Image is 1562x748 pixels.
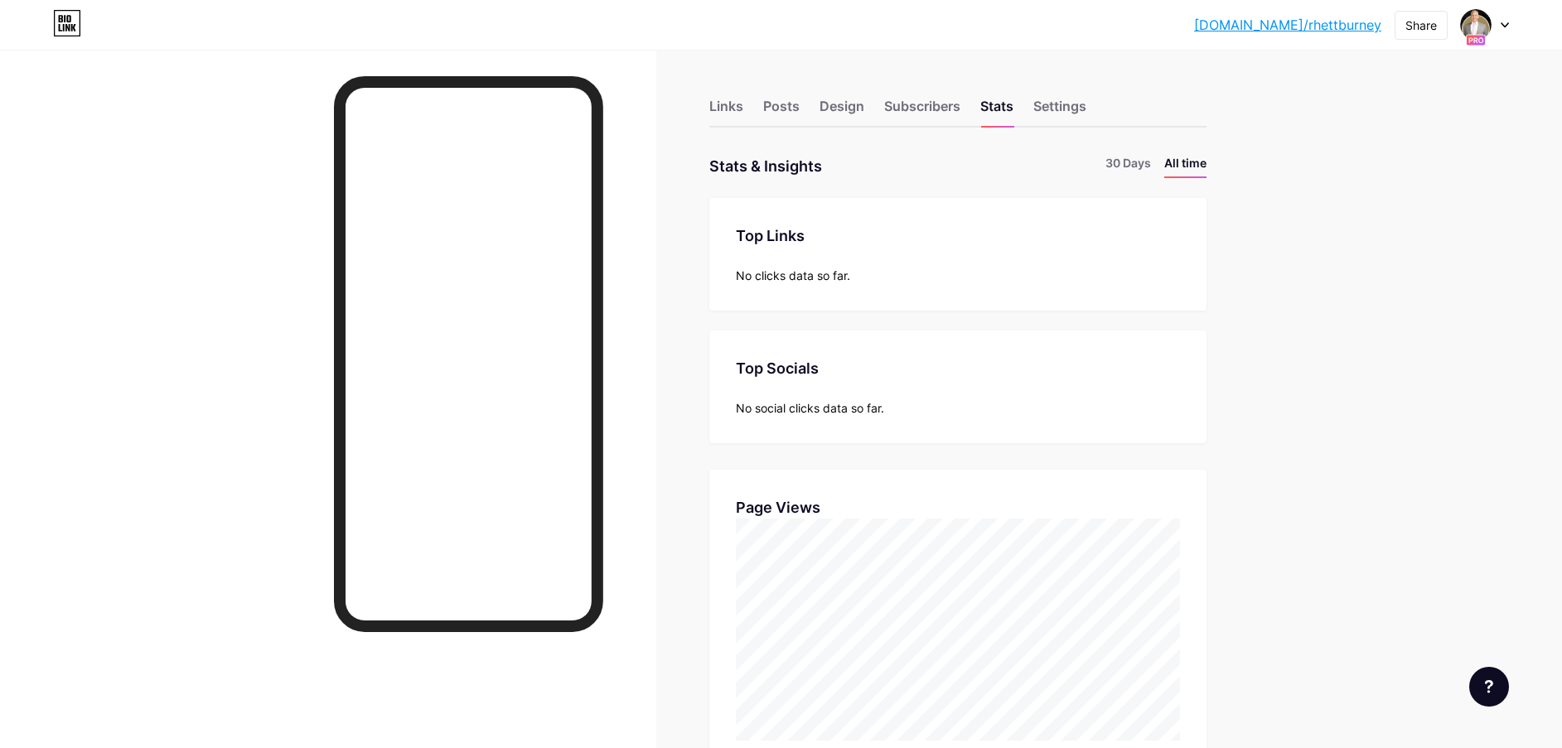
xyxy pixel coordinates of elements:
div: Posts [763,96,800,126]
li: All time [1164,154,1207,178]
div: No social clicks data so far. [736,399,1180,417]
div: Top Socials [736,357,1180,379]
div: Stats & Insights [709,154,822,178]
div: Stats [980,96,1013,126]
div: Top Links [736,224,1180,247]
div: Page Views [736,496,1180,519]
li: 30 Days [1105,154,1151,178]
div: No clicks data so far. [736,267,1180,284]
a: [DOMAIN_NAME]/rhettburney [1194,15,1381,35]
div: Share [1405,17,1437,34]
div: Design [820,96,864,126]
div: Links [709,96,743,126]
div: Settings [1033,96,1086,126]
img: janakjones [1460,9,1492,41]
div: Subscribers [884,96,960,126]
